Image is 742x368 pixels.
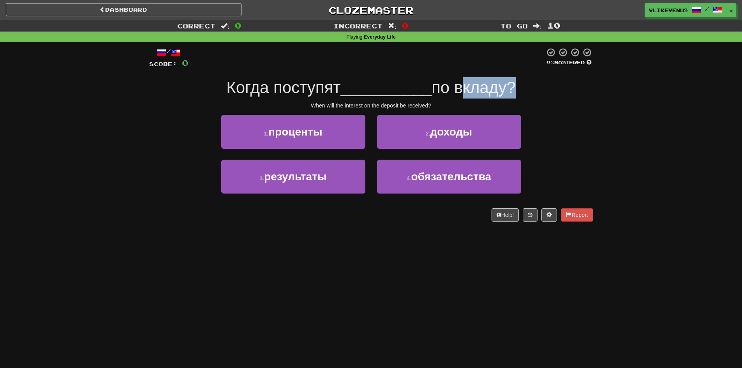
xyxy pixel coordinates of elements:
span: / [705,6,709,12]
span: 0 % [546,59,554,65]
span: To go [501,22,528,30]
span: Когда поступят [226,78,340,97]
small: 4 . [407,175,411,181]
span: 0 [235,21,241,30]
div: / [149,48,189,57]
a: Dashboard [6,3,241,16]
button: 3.результаты [221,160,365,194]
button: Report [561,208,593,222]
span: 0 [182,58,189,68]
button: 2.доходы [377,115,521,149]
span: VlikeVenus [649,7,688,14]
span: Correct [177,22,215,30]
a: Clozemaster [253,3,489,17]
div: When will the interest on the deposit be received? [149,102,593,109]
small: 1 . [264,130,268,137]
span: результаты [264,171,327,183]
span: : [221,23,229,29]
small: 2 . [426,130,430,137]
small: 3 . [259,175,264,181]
div: Mastered [545,59,593,66]
span: проценты [268,126,322,138]
strong: Everyday Life [364,34,396,40]
a: VlikeVenus / [645,3,726,17]
span: обязательства [411,171,491,183]
span: : [388,23,397,29]
span: Incorrect [333,22,382,30]
span: __________ [341,78,432,97]
button: Help! [492,208,519,222]
span: 0 [402,21,409,30]
span: Score: [149,61,177,67]
button: Round history (alt+y) [523,208,538,222]
button: 4.обязательства [377,160,521,194]
span: по вкладу? [432,78,516,97]
span: 10 [547,21,560,30]
span: доходы [430,126,472,138]
span: : [533,23,542,29]
button: 1.проценты [221,115,365,149]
